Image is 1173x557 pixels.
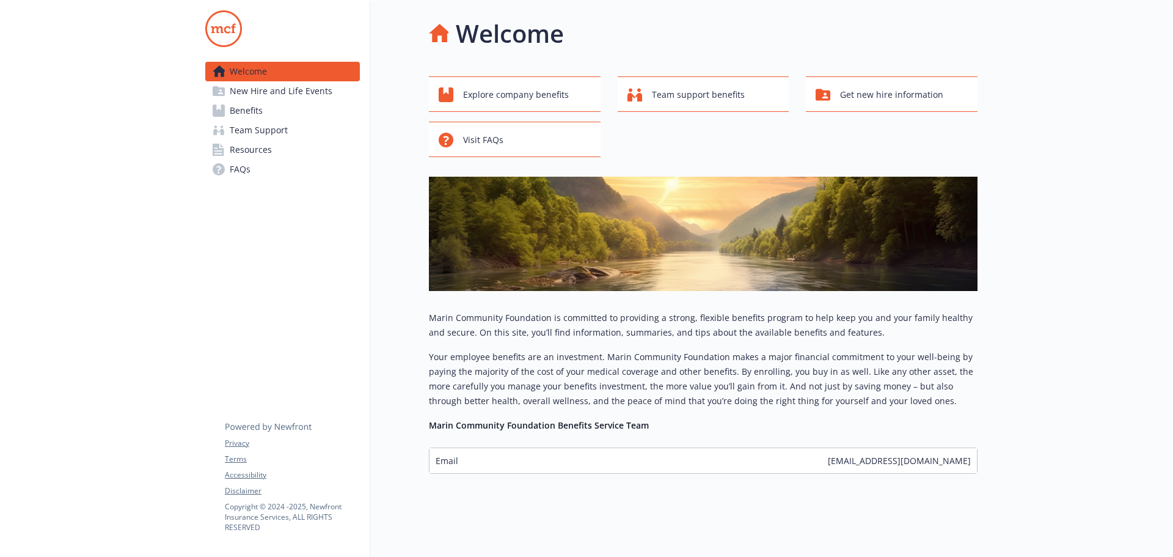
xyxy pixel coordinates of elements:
a: Accessibility [225,470,359,481]
span: New Hire and Life Events [230,81,332,101]
span: Visit FAQs [463,128,503,152]
span: [EMAIL_ADDRESS][DOMAIN_NAME] [828,454,971,467]
a: Team Support [205,120,360,140]
span: Email [436,454,458,467]
a: FAQs [205,160,360,179]
span: FAQs [230,160,250,179]
span: Welcome [230,62,267,81]
a: Disclaimer [225,485,359,496]
span: Get new hire information [840,83,943,106]
p: Copyright © 2024 - 2025 , Newfront Insurance Services, ALL RIGHTS RESERVED [225,501,359,533]
strong: Marin Community Foundation Benefits Service Team [429,419,649,431]
h1: Welcome [456,15,564,52]
span: Team Support [230,120,288,140]
a: Privacy [225,438,359,449]
span: Explore company benefits [463,83,569,106]
a: Benefits [205,101,360,120]
button: Explore company benefits [429,76,601,112]
p: Marin Community Foundation is committed to providing a strong, flexible benefits program to help ... [429,311,977,340]
span: Team support benefits [652,83,745,106]
button: Visit FAQs [429,122,601,157]
span: Benefits [230,101,263,120]
a: New Hire and Life Events [205,81,360,101]
a: Resources [205,140,360,160]
span: Resources [230,140,272,160]
a: Welcome [205,62,360,81]
p: Your employee benefits are an investment. Marin Community Foundation makes a major financial comm... [429,350,977,408]
a: Terms [225,454,359,465]
button: Team support benefits [618,76,789,112]
img: overview page banner [429,177,977,291]
button: Get new hire information [806,76,977,112]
